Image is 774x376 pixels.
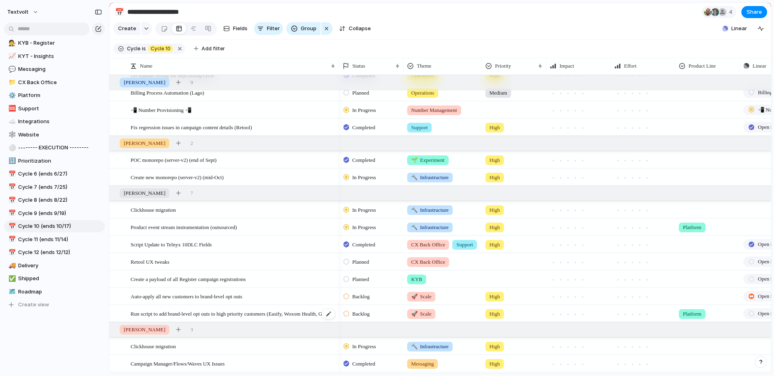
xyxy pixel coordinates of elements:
[4,260,105,272] div: 🚚Delivery
[753,62,766,70] span: Linear
[4,155,105,167] div: 🔢Prioritization
[411,293,431,301] span: Scale
[131,105,191,114] span: 📲 Number Provisioning 📲
[411,124,428,132] span: Support
[8,287,14,296] div: 🗺️
[202,45,225,52] span: Add filter
[4,37,105,49] a: 🧑‍⚖️KYB - Register
[352,62,365,70] span: Status
[731,25,747,33] span: Linear
[8,104,14,113] div: 🆘
[411,275,422,283] span: KYB
[8,182,14,192] div: 📅
[131,291,242,301] span: Auto-apply all new customers to brand-level opt outs
[4,246,105,258] div: 📅Cycle 12 (ends 12/12)
[8,248,14,257] div: 📅
[411,343,418,349] span: 🔨
[18,236,102,244] span: Cycle 11 (ends 11/14)
[254,22,283,35] button: Filter
[286,22,320,35] button: Group
[719,23,750,35] button: Linear
[124,79,165,87] span: [PERSON_NAME]
[456,241,473,249] span: Support
[131,88,204,97] span: Billing Process Automation (Lago)
[4,286,105,298] a: 🗺️Roadmap
[4,116,105,128] div: ☁️Integrations
[4,168,105,180] a: 📅Cycle 6 (ends 6/27)
[4,50,105,62] div: 📈KYT - Insights
[7,65,15,73] button: 💬
[4,220,105,232] a: 📅Cycle 10 (ends 10/17)
[8,274,14,283] div: ✅
[8,52,14,61] div: 📈
[301,25,316,33] span: Group
[4,129,105,141] a: 🕸️Website
[18,91,102,99] span: Platform
[336,22,374,35] button: Collapse
[349,25,371,33] span: Collapse
[7,236,15,244] button: 📅
[411,174,418,180] span: 🔨
[352,206,376,214] span: In Progress
[267,25,280,33] span: Filter
[18,170,102,178] span: Cycle 6 (ends 6/27)
[115,6,124,17] div: 📅
[131,274,246,283] span: Create a payload of all Register campaign registrations
[7,288,15,296] button: 🗺️
[124,326,165,334] span: [PERSON_NAME]
[131,155,216,164] span: POC monorepo (server-v2) (end of Sept)
[8,91,14,100] div: ⚙️
[4,207,105,219] a: 📅Cycle 9 (ends 9/19)
[131,240,212,249] span: Script Update to Telnyx 10DLC Fields
[4,233,105,246] div: 📅Cycle 11 (ends 11/14)
[124,189,165,197] span: [PERSON_NAME]
[140,44,148,53] button: is
[352,360,375,368] span: Completed
[495,62,511,70] span: Priority
[4,103,105,115] a: 🆘Support
[411,224,418,230] span: 🔨
[18,301,49,309] span: Create view
[8,169,14,179] div: 📅
[7,144,15,152] button: ⚪
[4,194,105,206] div: 📅Cycle 8 (ends 8/22)
[190,79,193,87] span: 9
[747,8,762,16] span: Share
[489,124,500,132] span: High
[131,359,225,368] span: Campaign Manager/Flows/Waves UX Issues
[411,360,434,368] span: Messaging
[8,78,14,87] div: 📁
[4,142,105,154] div: ⚪-------- EXECUTION --------
[8,261,14,270] div: 🚚
[18,105,102,113] span: Support
[489,156,500,164] span: High
[489,310,500,318] span: High
[489,206,500,214] span: High
[18,52,102,60] span: KYT - Insights
[411,207,418,213] span: 🔨
[4,76,105,89] div: 📁CX Back Office
[18,262,102,270] span: Delivery
[411,206,449,214] span: Infrastructure
[352,241,375,249] span: Completed
[7,275,15,283] button: ✅
[8,39,14,48] div: 🧑‍⚖️
[113,22,140,35] button: Create
[18,157,102,165] span: Prioritization
[411,223,449,231] span: Infrastructure
[489,223,500,231] span: High
[689,62,716,70] span: Product Line
[118,25,136,33] span: Create
[4,63,105,75] a: 💬Messaging
[8,235,14,244] div: 📅
[18,248,102,256] span: Cycle 12 (ends 12/12)
[352,106,376,114] span: In Progress
[7,183,15,191] button: 📅
[411,157,418,163] span: 🌱
[411,293,418,300] span: 🚀
[7,209,15,217] button: 📅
